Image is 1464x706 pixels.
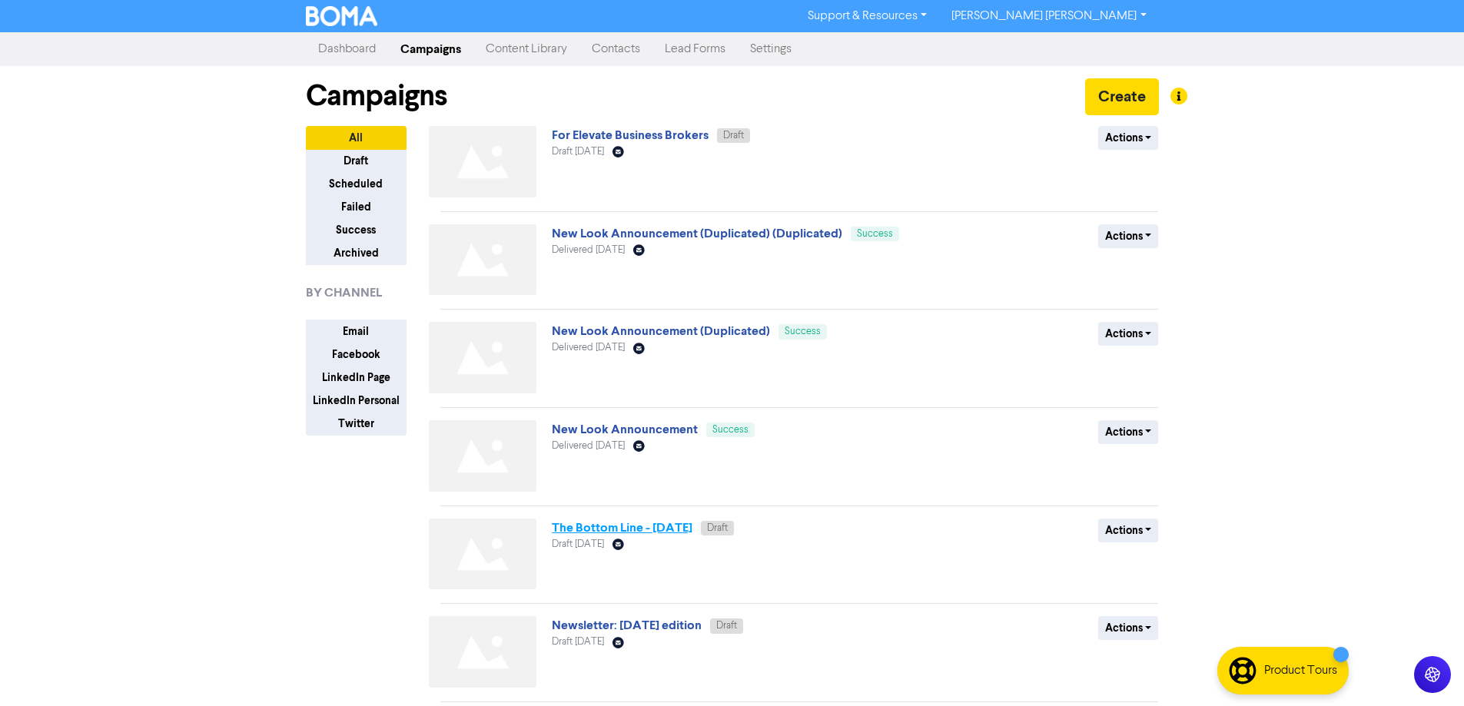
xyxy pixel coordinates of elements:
[429,322,536,393] img: Not found
[388,34,473,65] a: Campaigns
[306,6,378,26] img: BOMA Logo
[795,4,939,28] a: Support & Resources
[306,412,407,436] button: Twitter
[1387,632,1464,706] iframe: Chat Widget
[306,218,407,242] button: Success
[429,420,536,492] img: Not found
[723,131,744,141] span: Draft
[552,422,698,437] a: New Look Announcement
[552,147,604,157] span: Draft [DATE]
[1098,126,1159,150] button: Actions
[306,366,407,389] button: LinkedIn Page
[306,320,407,343] button: Email
[552,128,709,143] a: For Elevate Business Brokers
[1098,322,1159,346] button: Actions
[1098,616,1159,640] button: Actions
[429,126,536,197] img: Not found
[712,425,749,435] span: Success
[306,195,407,219] button: Failed
[552,226,842,241] a: New Look Announcement (Duplicated) (Duplicated)
[552,441,625,451] span: Delivered [DATE]
[1085,78,1159,115] button: Create
[306,149,407,173] button: Draft
[306,241,407,265] button: Archived
[785,326,821,336] span: Success
[552,637,604,647] span: Draft [DATE]
[552,343,625,353] span: Delivered [DATE]
[552,323,770,339] a: New Look Announcement (Duplicated)
[1098,519,1159,542] button: Actions
[306,78,447,114] h1: Campaigns
[716,621,737,631] span: Draft
[552,618,702,633] a: Newsletter: [DATE] edition
[306,283,382,302] span: BY CHANNEL
[652,34,738,65] a: Lead Forms
[939,4,1158,28] a: [PERSON_NAME] [PERSON_NAME]
[429,616,536,688] img: Not found
[552,539,604,549] span: Draft [DATE]
[579,34,652,65] a: Contacts
[429,224,536,296] img: Not found
[473,34,579,65] a: Content Library
[306,343,407,366] button: Facebook
[552,520,692,535] a: The Bottom Line - [DATE]
[306,126,407,150] button: All
[429,519,536,590] img: Not found
[707,523,728,533] span: Draft
[738,34,804,65] a: Settings
[306,389,407,413] button: LinkedIn Personal
[1098,224,1159,248] button: Actions
[306,34,388,65] a: Dashboard
[552,245,625,255] span: Delivered [DATE]
[1098,420,1159,444] button: Actions
[857,229,893,239] span: Success
[306,172,407,196] button: Scheduled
